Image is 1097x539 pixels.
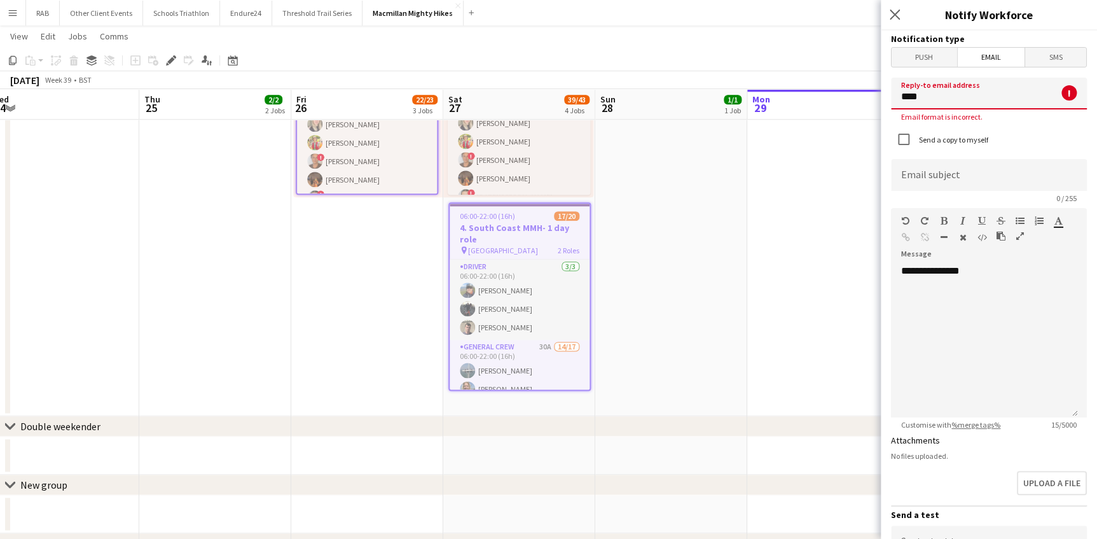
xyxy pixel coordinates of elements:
button: Schools Triathlon [143,1,220,25]
span: Sun [600,94,616,105]
span: Edit [41,31,55,42]
span: 2/2 [265,95,282,104]
h3: 4. South Coast MMH- 1 day role [450,222,590,245]
button: Redo [920,216,929,226]
span: [GEOGRAPHIC_DATA] [468,246,538,255]
div: Double weekender [20,420,100,433]
span: Email [958,48,1025,67]
span: 39/43 [564,95,590,104]
label: Send a copy to myself [916,135,988,144]
button: Underline [977,216,986,226]
span: Thu [144,94,160,105]
h3: Send a test [891,509,1087,521]
app-card-role: General Crew8/806:00-22:00 (16h)![PERSON_NAME][PERSON_NAME][PERSON_NAME][PERSON_NAME][PERSON_NAME... [448,37,590,209]
span: 29 [750,101,770,115]
app-card-role: Driver3/306:00-22:00 (16h)[PERSON_NAME][PERSON_NAME][PERSON_NAME] [450,260,590,340]
div: 1 Job [724,106,741,115]
span: 22/23 [412,95,438,104]
label: Attachments [891,435,940,446]
div: No files uploaded. [891,451,1087,461]
span: 06:00-22:00 (16h) [460,211,515,221]
app-job-card: 06:00-22:00 (16h)17/204. South Coast MMH- 1 day role [GEOGRAPHIC_DATA]2 RolesDriver3/306:00-22:00... [448,202,591,391]
button: Clear Formatting [958,232,967,242]
span: ! [317,190,324,198]
span: Comms [100,31,128,42]
span: Week 39 [42,75,74,85]
span: View [10,31,28,42]
a: Edit [36,28,60,45]
h3: Notify Workforce [881,6,1097,23]
button: HTML Code [977,232,986,242]
span: 25 [142,101,160,115]
span: 28 [598,101,616,115]
span: Customise with [891,420,1011,430]
span: 1/1 [724,95,742,104]
span: Email format is incorrect. [891,112,993,122]
button: Endure24 [220,1,272,25]
span: SMS [1025,48,1086,67]
span: 26 [294,101,307,115]
span: ! [467,152,475,160]
a: %merge tags% [951,420,1000,430]
button: Paste as plain text [997,231,1005,241]
button: Ordered List [1035,216,1044,226]
span: Mon [752,94,770,105]
button: Text Color [1054,216,1063,226]
span: Push [892,48,957,67]
h3: Notification type [891,33,1087,45]
div: 2 Jobs [265,106,285,115]
span: 27 [446,101,462,115]
div: 3 Jobs [413,106,437,115]
span: 17/20 [554,211,579,221]
span: Sat [448,94,462,105]
span: Jobs [68,31,87,42]
button: Fullscreen [1016,231,1025,241]
button: Horizontal Line [939,232,948,242]
a: Jobs [63,28,92,45]
span: 2 Roles [558,246,579,255]
div: [DATE] [10,74,39,87]
a: Comms [95,28,134,45]
div: BST [79,75,92,85]
button: Macmillan Mighty Hikes [362,1,464,25]
a: View [5,28,33,45]
button: Other Client Events [60,1,143,25]
span: ! [317,153,324,161]
button: Undo [901,216,910,226]
button: Strikethrough [997,216,1005,226]
span: 0 / 255 [1046,193,1087,203]
span: Fri [296,94,307,105]
button: Bold [939,216,948,226]
div: 4 Jobs [565,106,589,115]
button: Unordered List [1016,216,1025,226]
button: Threshold Trail Series [272,1,362,25]
span: ! [467,189,475,197]
app-card-role: General Crew8/809:00-19:00 (10h)![PERSON_NAME][PERSON_NAME][PERSON_NAME][PERSON_NAME][PERSON_NAME... [297,38,437,211]
button: RAB [26,1,60,25]
div: New group [20,479,67,491]
span: 15 / 5000 [1041,420,1087,430]
button: Upload a file [1017,471,1087,495]
button: Italic [958,216,967,226]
